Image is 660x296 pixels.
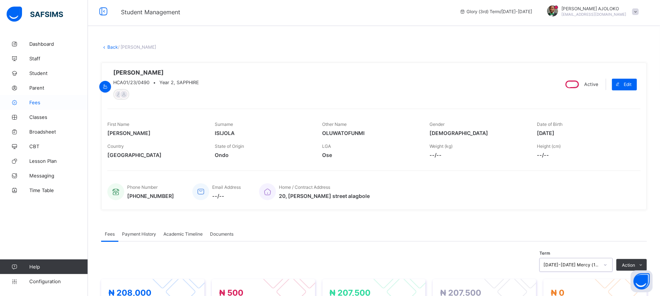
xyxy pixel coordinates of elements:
span: Staff [29,56,88,61]
span: --/-- [429,152,526,158]
span: --/-- [212,193,241,199]
span: session/term information [460,9,532,14]
span: Country [107,143,124,149]
span: Date of Birth [537,121,563,127]
span: [DATE] [537,130,633,136]
span: First Name [107,121,129,127]
span: Surname [215,121,233,127]
span: Ose [322,152,419,158]
span: Fees [29,100,88,105]
span: OLUWATOFUNMI [322,130,419,136]
span: Year 2, SAPPHIRE [159,80,199,85]
span: Gender [429,121,445,127]
span: HCA01/23/0490 [113,80,150,85]
span: Term [539,251,550,256]
span: Fees [105,231,115,237]
span: Active [584,82,598,87]
span: Classes [29,114,88,120]
div: DavidAJOLOKO [540,5,642,18]
span: ISIJOLA [215,130,311,136]
button: Open asap [631,270,653,292]
span: Student Management [121,8,180,16]
span: Lesson Plan [29,158,88,164]
span: / [PERSON_NAME] [118,44,156,50]
span: Student [29,70,88,76]
span: Action [622,262,635,268]
a: Back [107,44,118,50]
span: 20, [PERSON_NAME] street alagbole [279,193,370,199]
span: Email Address [212,184,241,190]
span: [EMAIL_ADDRESS][DOMAIN_NAME] [562,12,627,16]
span: LGA [322,143,331,149]
span: Time Table [29,187,88,193]
span: Broadsheet [29,129,88,135]
span: Configuration [29,278,88,284]
span: Payment History [122,231,156,237]
span: CBT [29,143,88,149]
span: Edit [624,82,631,87]
span: State of Origin [215,143,244,149]
span: Other Name [322,121,347,127]
span: Parent [29,85,88,91]
span: Documents [210,231,233,237]
span: [GEOGRAPHIC_DATA] [107,152,204,158]
span: Messaging [29,173,88,179]
img: safsims [7,7,63,22]
span: Phone Number [127,184,158,190]
span: Ondo [215,152,311,158]
span: [PERSON_NAME] [113,69,199,76]
span: [DEMOGRAPHIC_DATA] [429,130,526,136]
div: • [113,80,199,85]
div: [DATE]-[DATE] Mercy (1st) Term [543,262,599,268]
span: --/-- [537,152,633,158]
span: [PERSON_NAME] [107,130,204,136]
span: [PERSON_NAME] AJOLOKO [562,6,627,11]
span: Weight (kg) [429,143,453,149]
span: [PHONE_NUMBER] [127,193,174,199]
span: Help [29,264,88,270]
span: Dashboard [29,41,88,47]
span: Home / Contract Address [279,184,330,190]
span: Academic Timeline [163,231,203,237]
span: Height (cm) [537,143,561,149]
